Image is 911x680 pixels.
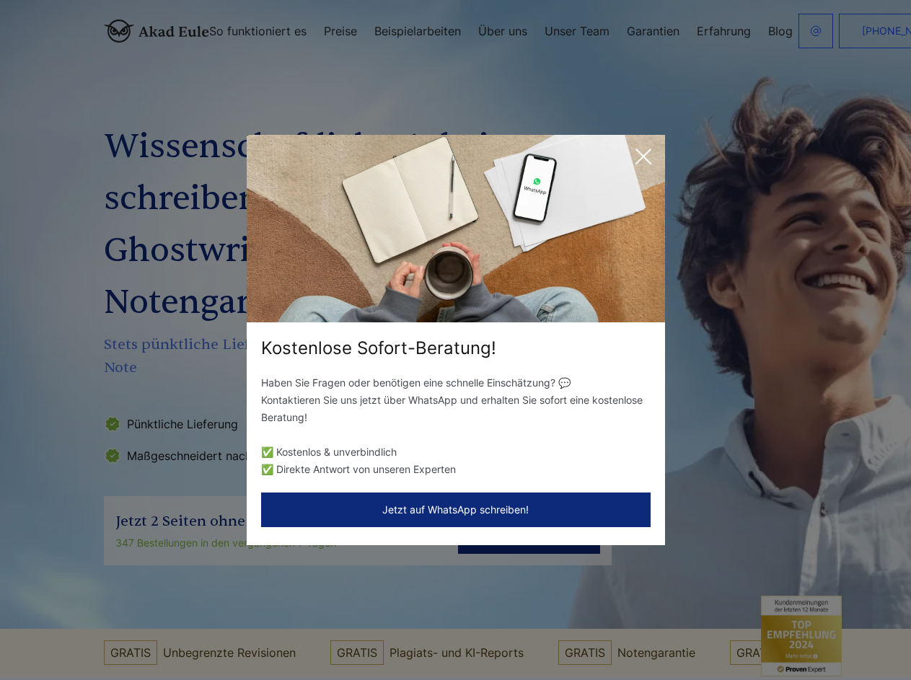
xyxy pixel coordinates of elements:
[324,25,357,37] a: Preise
[697,25,751,37] a: Erfahrung
[261,374,651,426] p: Haben Sie Fragen oder benötigen eine schnelle Einschätzung? 💬 Kontaktieren Sie uns jetzt über Wha...
[247,337,665,360] div: Kostenlose Sofort-Beratung!
[261,461,651,478] li: ✅ Direkte Antwort von unseren Experten
[247,135,665,322] img: exit
[104,19,209,43] img: logo
[209,25,307,37] a: So funktioniert es
[261,493,651,527] button: Jetzt auf WhatsApp schreiben!
[478,25,527,37] a: Über uns
[627,25,679,37] a: Garantien
[261,443,651,461] li: ✅ Kostenlos & unverbindlich
[768,25,793,37] a: Blog
[545,25,609,37] a: Unser Team
[374,25,461,37] a: Beispielarbeiten
[810,25,822,37] img: email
